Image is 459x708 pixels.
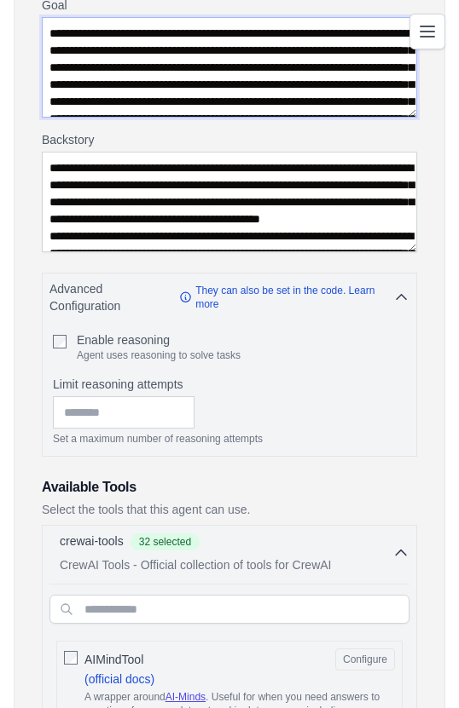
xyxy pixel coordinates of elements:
[335,648,395,671] button: AIMindTool (official docs) A wrapper aroundAI-Minds. Useful for when you need answers to question...
[131,533,200,550] span: 32 selected
[43,273,416,321] button: Advanced Configuration They can also be set in the code. Learn more
[84,651,143,668] span: AIMindTool
[49,280,172,314] span: Advanced Configuration
[53,432,406,446] p: Set a maximum number of reasoning attempts
[42,477,417,498] h3: Available Tools
[410,14,445,49] button: Toggle navigation
[53,376,406,393] label: Limit reasoning attempts
[60,556,392,573] p: CrewAI Tools - Official collection of tools for CrewAI
[179,284,393,311] a: They can also be set in the code. Learn more
[77,331,241,348] label: Enable reasoning
[42,131,417,148] label: Backstory
[84,672,154,686] a: (official docs)
[60,532,124,550] p: crewai-tools
[49,532,410,573] button: crewai-tools 32 selected CrewAI Tools - Official collection of tools for CrewAI
[42,501,417,518] p: Select the tools that this agent can use.
[77,348,241,362] p: Agent uses reasoning to solve tasks
[166,691,206,703] a: AI-Minds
